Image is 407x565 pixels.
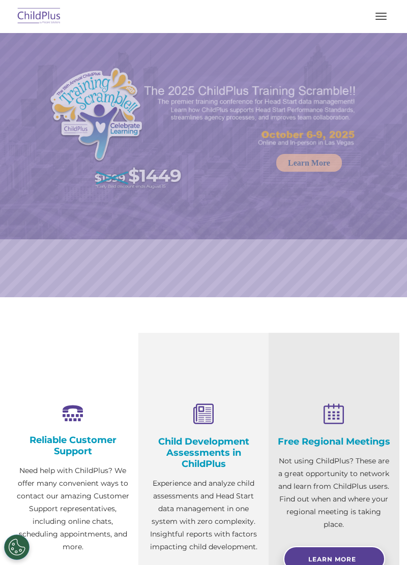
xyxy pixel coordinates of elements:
a: Learn More [276,154,342,172]
p: Experience and analyze child assessments and Head Start data management in one system with zero c... [146,477,261,553]
p: Need help with ChildPlus? We offer many convenient ways to contact our amazing Customer Support r... [15,464,131,553]
p: Not using ChildPlus? These are a great opportunity to network and learn from ChildPlus users. Fin... [276,455,392,531]
h4: Free Regional Meetings [276,436,392,447]
span: Learn More [308,555,356,563]
button: Cookies Settings [4,535,30,560]
iframe: Chat Widget [356,516,407,565]
img: ChildPlus by Procare Solutions [15,5,63,28]
h4: Reliable Customer Support [15,434,131,457]
h4: Child Development Assessments in ChildPlus [146,436,261,469]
